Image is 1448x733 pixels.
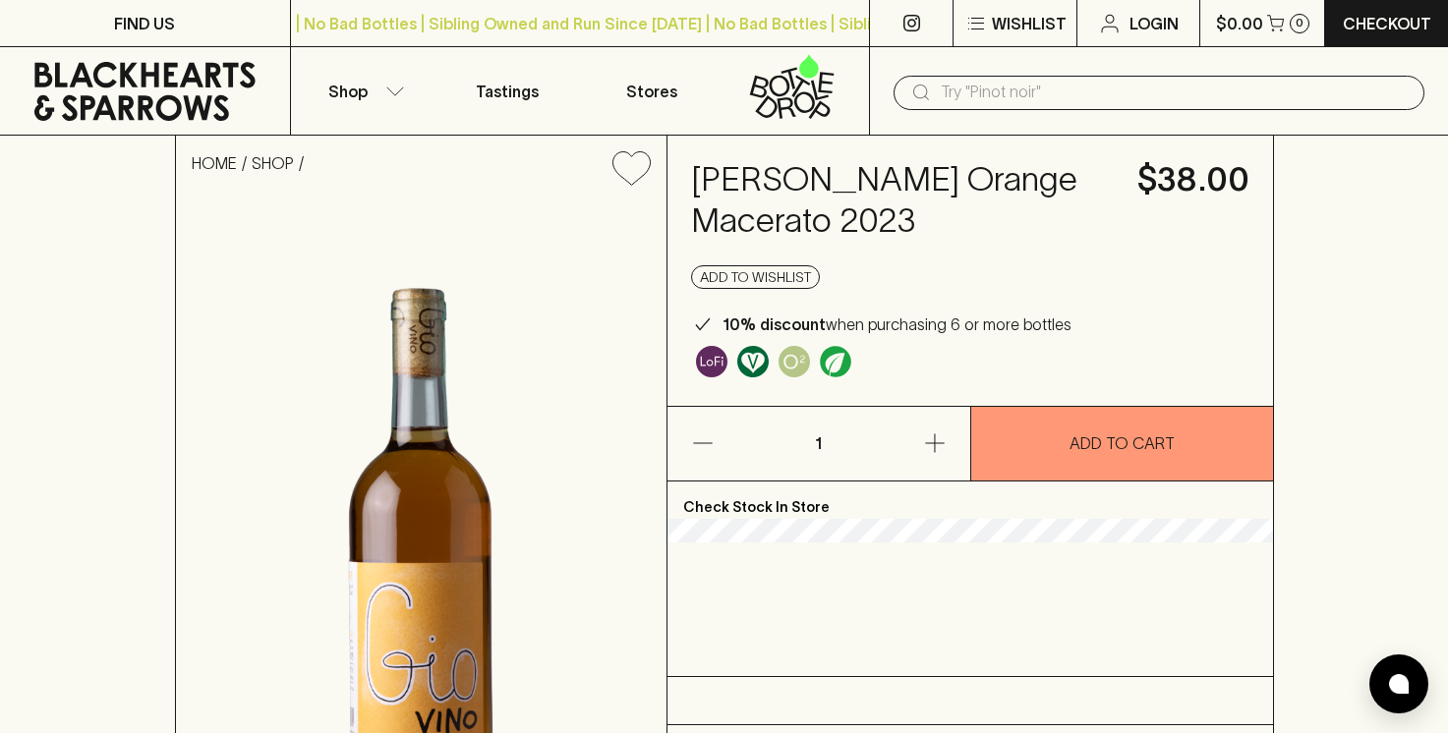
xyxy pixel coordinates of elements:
[605,143,659,194] button: Add to wishlist
[252,154,294,172] a: SHOP
[691,159,1114,242] h4: [PERSON_NAME] Orange Macerato 2023
[732,341,774,382] a: Made without the use of any animal products.
[192,154,237,172] a: HOME
[626,80,677,103] p: Stores
[941,77,1409,108] input: Try "Pinot noir"
[328,80,368,103] p: Shop
[1389,674,1409,694] img: bubble-icon
[696,346,727,377] img: Lo-Fi
[1070,431,1175,455] p: ADD TO CART
[737,346,769,377] img: Vegan
[476,80,539,103] p: Tastings
[992,12,1067,35] p: Wishlist
[795,407,842,480] p: 1
[114,12,175,35] p: FIND US
[723,312,1072,336] p: when purchasing 6 or more bottles
[779,346,810,377] img: Oxidative
[1216,12,1263,35] p: $0.00
[971,407,1273,480] button: ADD TO CART
[1296,18,1303,28] p: 0
[1343,12,1431,35] p: Checkout
[435,47,580,135] a: Tastings
[815,341,856,382] a: Organic
[691,341,732,382] a: Some may call it natural, others minimum intervention, either way, it’s hands off & maybe even a ...
[1129,12,1179,35] p: Login
[691,265,820,289] button: Add to wishlist
[723,315,826,333] b: 10% discount
[1137,159,1249,200] h4: $38.00
[580,47,724,135] a: Stores
[820,346,851,377] img: Organic
[291,47,435,135] button: Shop
[774,341,815,382] a: Controlled exposure to oxygen, adding complexity and sometimes developed characteristics.
[667,481,1273,519] p: Check Stock In Store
